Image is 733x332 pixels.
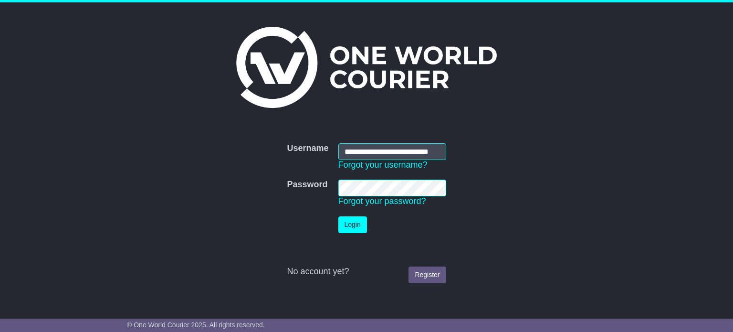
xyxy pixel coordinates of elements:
[338,216,367,233] button: Login
[338,196,426,206] a: Forgot your password?
[287,143,328,154] label: Username
[287,267,446,277] div: No account yet?
[127,321,265,329] span: © One World Courier 2025. All rights reserved.
[287,180,327,190] label: Password
[236,27,497,108] img: One World
[408,267,446,283] a: Register
[338,160,428,170] a: Forgot your username?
